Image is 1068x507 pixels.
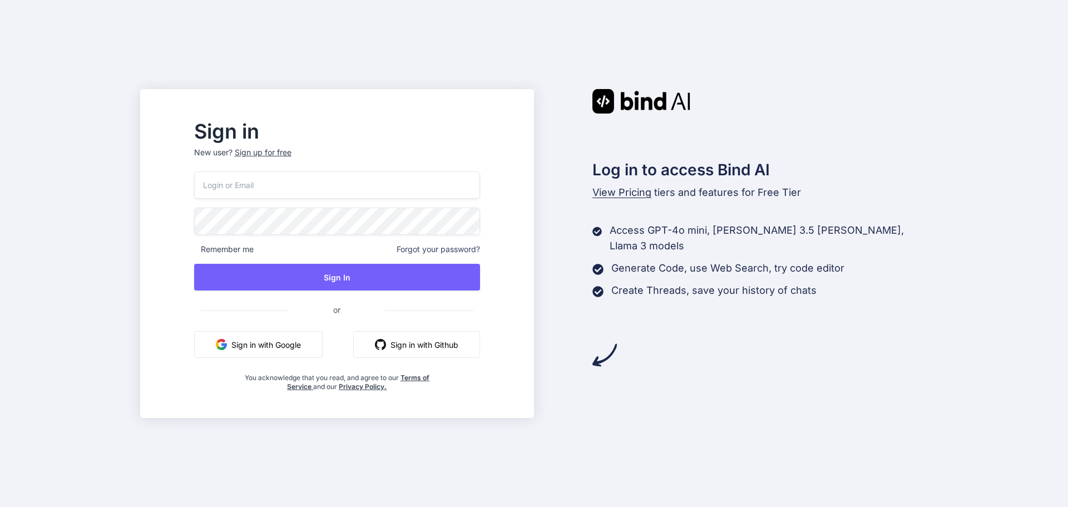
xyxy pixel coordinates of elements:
button: Sign in with Github [353,331,480,358]
button: Sign in with Google [194,331,323,358]
a: Terms of Service [287,373,429,391]
p: Access GPT-4o mini, [PERSON_NAME] 3.5 [PERSON_NAME], Llama 3 models [610,223,928,254]
div: Sign up for free [235,147,291,158]
p: New user? [194,147,480,171]
p: Create Threads, save your history of chats [611,283,817,298]
img: github [375,339,386,350]
span: Forgot your password? [397,244,480,255]
button: Sign In [194,264,480,291]
div: You acknowledge that you read, and agree to our and our [241,367,432,391]
h2: Sign in [194,122,480,140]
h2: Log in to access Bind AI [592,158,928,181]
span: Remember me [194,244,254,255]
img: Bind AI logo [592,89,690,114]
input: Login or Email [194,171,480,199]
p: tiers and features for Free Tier [592,185,928,200]
span: or [289,296,385,323]
a: Privacy Policy. [339,382,387,391]
img: google [216,339,227,350]
img: arrow [592,343,617,367]
p: Generate Code, use Web Search, try code editor [611,260,844,276]
span: View Pricing [592,186,651,198]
